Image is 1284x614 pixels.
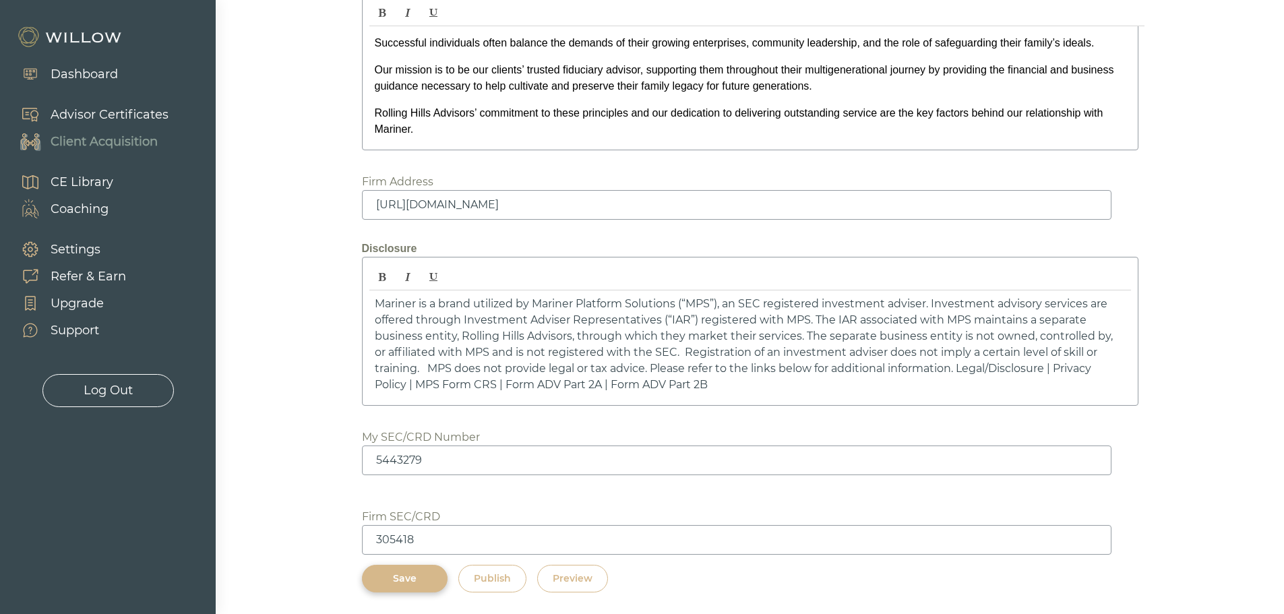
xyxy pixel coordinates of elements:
a: Dashboard [7,61,118,88]
a: Settings [7,236,126,263]
p: Successful individuals often balance the demands of their growing enterprises, community leadersh... [375,35,1126,62]
div: Dashboard [51,65,118,84]
span: Bold [370,266,394,288]
div: Coaching [51,200,109,218]
div: Log Out [84,381,133,400]
span: Underline [421,1,446,24]
span: Italic [396,1,420,24]
button: Save [362,565,448,592]
div: Save [377,572,432,586]
div: Firm SEC/CRD [362,509,440,525]
div: Settings [51,241,100,259]
div: Refer & Earn [51,268,126,286]
a: Coaching [7,195,113,222]
div: Upgrade [51,295,104,313]
span: Underline [421,266,446,288]
a: Refer & Earn [7,263,126,290]
img: Willow [17,26,125,48]
a: CE Library [7,168,113,195]
p: Our mission is to be our clients’ trusted fiduciary advisor, supporting them throughout their mul... [375,62,1126,105]
p: Rolling Hills Advisors’ commitment to these principles and our dedication to delivering outstandi... [375,105,1126,137]
div: Publish [474,572,511,586]
div: Disclosure [362,241,1138,257]
div: Client Acquisition [51,133,158,151]
div: Support [51,321,99,340]
button: Publish [458,565,526,592]
a: Upgrade [7,290,126,317]
a: Advisor Certificates [7,101,169,128]
button: Preview [537,565,608,592]
div: CE Library [51,173,113,191]
span: Italic [396,266,420,288]
span: Bold [370,1,394,24]
p: Mariner is a brand utilized by Mariner Platform Solutions (“MPS”), an SEC registered investment a... [375,296,1126,393]
div: Advisor Certificates [51,106,169,124]
div: My SEC/CRD Number [362,429,480,446]
a: Client Acquisition [7,128,169,155]
div: Preview [553,572,592,586]
div: Firm Address [362,174,433,190]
